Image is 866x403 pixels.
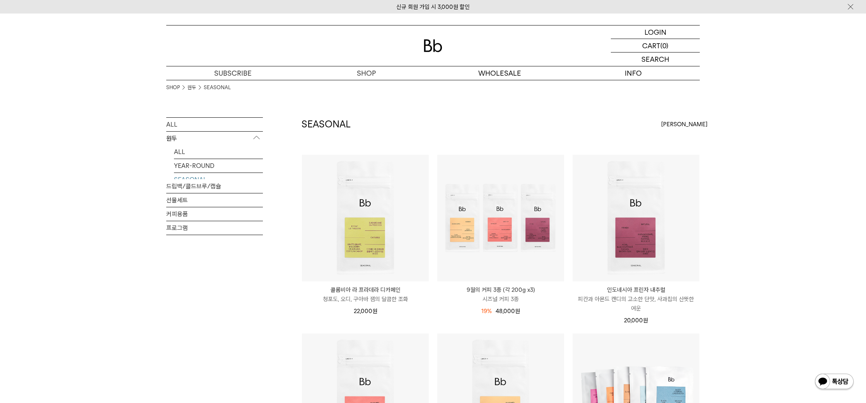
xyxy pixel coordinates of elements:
a: SUBSCRIBE [166,66,300,80]
a: 선물세트 [166,193,263,207]
p: INFO [566,66,700,80]
span: 원 [643,317,648,324]
span: 20,000 [624,317,648,324]
img: 9월의 커피 3종 (각 200g x3) [437,155,564,281]
a: 인도네시아 프린자 내추럴 피칸과 아몬드 캔디의 고소한 단맛, 사과칩의 산뜻한 여운 [573,285,699,313]
p: SEARCH [641,52,669,66]
div: 19% [481,306,492,316]
p: (0) [660,39,668,52]
p: 시즈널 커피 3종 [437,295,564,304]
a: ALL [166,118,263,131]
a: ALL [174,145,263,159]
p: 청포도, 오디, 구아바 잼의 달콤한 조화 [302,295,429,304]
p: 원두 [166,132,263,146]
span: 22,000 [354,308,377,315]
p: LOGIN [644,25,667,39]
img: 콜롬비아 라 프라데라 디카페인 [302,155,429,281]
a: 커피용품 [166,207,263,221]
a: 콜롬비아 라 프라데라 디카페인 청포도, 오디, 구아바 잼의 달콤한 조화 [302,285,429,304]
p: 피칸과 아몬드 캔디의 고소한 단맛, 사과칩의 산뜻한 여운 [573,295,699,313]
a: SHOP [166,84,180,91]
a: SEASONAL [174,173,263,186]
a: SHOP [300,66,433,80]
span: [PERSON_NAME] [661,120,707,129]
p: WHOLESALE [433,66,566,80]
span: 원 [372,308,377,315]
span: 원 [515,308,520,315]
span: 48,000 [496,308,520,315]
p: 인도네시아 프린자 내추럴 [573,285,699,295]
a: 신규 회원 가입 시 3,000원 할인 [396,3,470,10]
img: 인도네시아 프린자 내추럴 [573,155,699,281]
p: 9월의 커피 3종 (각 200g x3) [437,285,564,295]
a: YEAR-ROUND [174,159,263,173]
img: 카카오톡 채널 1:1 채팅 버튼 [814,373,854,391]
p: 콜롬비아 라 프라데라 디카페인 [302,285,429,295]
a: SEASONAL [204,84,231,91]
a: 9월의 커피 3종 (각 200g x3) 시즈널 커피 3종 [437,285,564,304]
img: 로고 [424,39,442,52]
a: 원두 [188,84,196,91]
a: 드립백/콜드브루/캡슐 [166,179,263,193]
p: CART [642,39,660,52]
h2: SEASONAL [302,118,351,131]
a: CART (0) [611,39,700,52]
a: LOGIN [611,25,700,39]
a: 프로그램 [166,221,263,235]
